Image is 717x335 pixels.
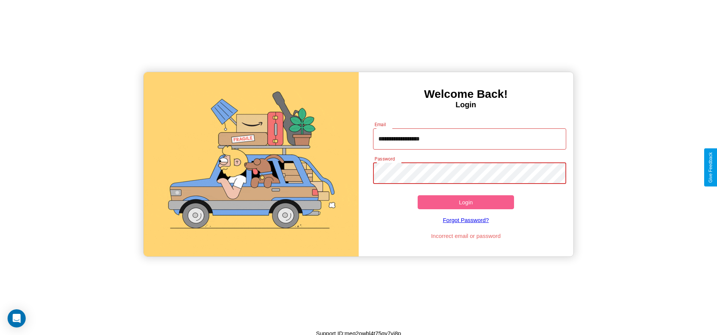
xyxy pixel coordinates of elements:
[359,100,573,109] h4: Login
[375,121,386,128] label: Email
[375,156,395,162] label: Password
[369,231,562,241] p: Incorrect email or password
[359,88,573,100] h3: Welcome Back!
[144,72,358,256] img: gif
[8,309,26,327] div: Open Intercom Messenger
[369,209,562,231] a: Forgot Password?
[418,195,514,209] button: Login
[708,152,713,183] div: Give Feedback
